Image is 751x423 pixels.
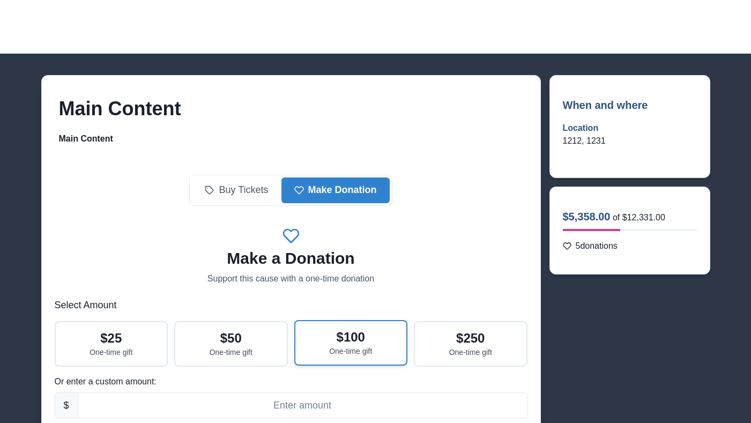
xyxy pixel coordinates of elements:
p: $ 25 [100,331,122,346]
h2: Main Content [59,97,523,120]
span: $5,358.00 [563,211,611,222]
p: Select Amount [55,298,527,313]
input: Enter amount [78,392,527,418]
button: $50One-time gift [174,321,288,367]
button: $250One-time gift [414,321,527,367]
p: One-time gift [210,348,252,357]
p: $ 50 [220,331,242,346]
div: $ [55,392,78,418]
p: One-time gift [329,347,372,356]
p: $ 100 [337,330,365,345]
button: Make Donation [281,177,390,203]
p: One-time gift [90,348,132,357]
strong: Main Content [59,134,113,143]
p: Support this cause with a one-time donation [207,272,374,285]
span: of [613,213,620,222]
p: When and where [563,97,697,113]
p: 1212, 1231 [563,135,606,147]
button: $25One-time gift [55,321,168,367]
p: Or enter a custom amount: [55,375,527,388]
p: $ 250 [456,331,485,346]
button: Buy Tickets [192,177,281,203]
p: 5 donations [576,240,618,253]
p: Location [563,122,606,135]
h2: Make a Donation [227,249,354,268]
p: One-time gift [449,348,492,357]
button: $100One-time gift [294,320,408,366]
span: $12,331.00 [622,213,665,222]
